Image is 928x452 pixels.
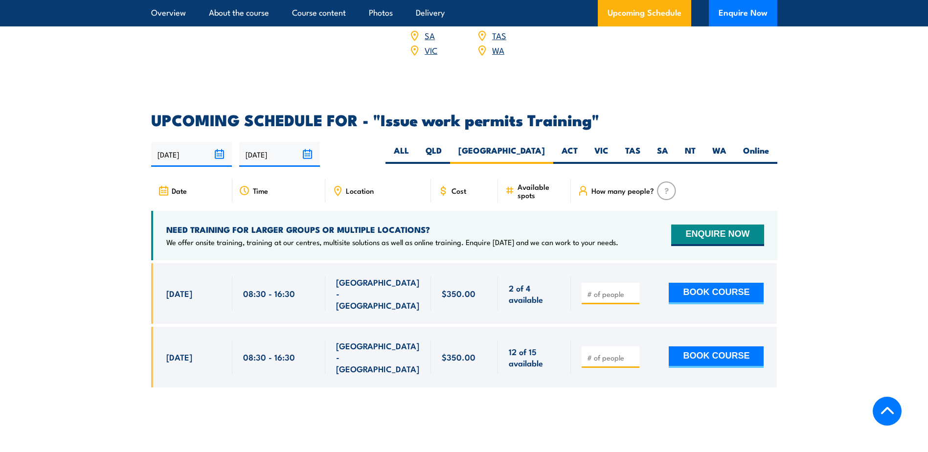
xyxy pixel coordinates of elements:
[151,142,232,167] input: From date
[587,353,636,362] input: # of people
[239,142,320,167] input: To date
[735,145,777,164] label: Online
[346,186,374,195] span: Location
[243,288,295,299] span: 08:30 - 16:30
[553,145,586,164] label: ACT
[591,186,654,195] span: How many people?
[587,289,636,299] input: # of people
[166,237,618,247] p: We offer onsite training, training at our centres, multisite solutions as well as online training...
[509,282,560,305] span: 2 of 4 available
[442,288,475,299] span: $350.00
[166,288,192,299] span: [DATE]
[172,186,187,195] span: Date
[243,351,295,362] span: 08:30 - 16:30
[586,145,617,164] label: VIC
[649,145,677,164] label: SA
[336,340,420,374] span: [GEOGRAPHIC_DATA] - [GEOGRAPHIC_DATA]
[452,186,466,195] span: Cost
[509,346,560,369] span: 12 of 15 available
[450,145,553,164] label: [GEOGRAPHIC_DATA]
[253,186,268,195] span: Time
[677,145,704,164] label: NT
[704,145,735,164] label: WA
[669,283,764,304] button: BOOK COURSE
[617,145,649,164] label: TAS
[669,346,764,368] button: BOOK COURSE
[492,29,506,41] a: TAS
[518,182,564,199] span: Available spots
[385,145,417,164] label: ALL
[442,351,475,362] span: $350.00
[671,225,764,246] button: ENQUIRE NOW
[166,224,618,235] h4: NEED TRAINING FOR LARGER GROUPS OR MULTIPLE LOCATIONS?
[425,29,435,41] a: SA
[151,113,777,126] h2: UPCOMING SCHEDULE FOR - "Issue work permits Training"
[492,44,504,56] a: WA
[166,351,192,362] span: [DATE]
[425,44,437,56] a: VIC
[417,145,450,164] label: QLD
[336,276,420,311] span: [GEOGRAPHIC_DATA] - [GEOGRAPHIC_DATA]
